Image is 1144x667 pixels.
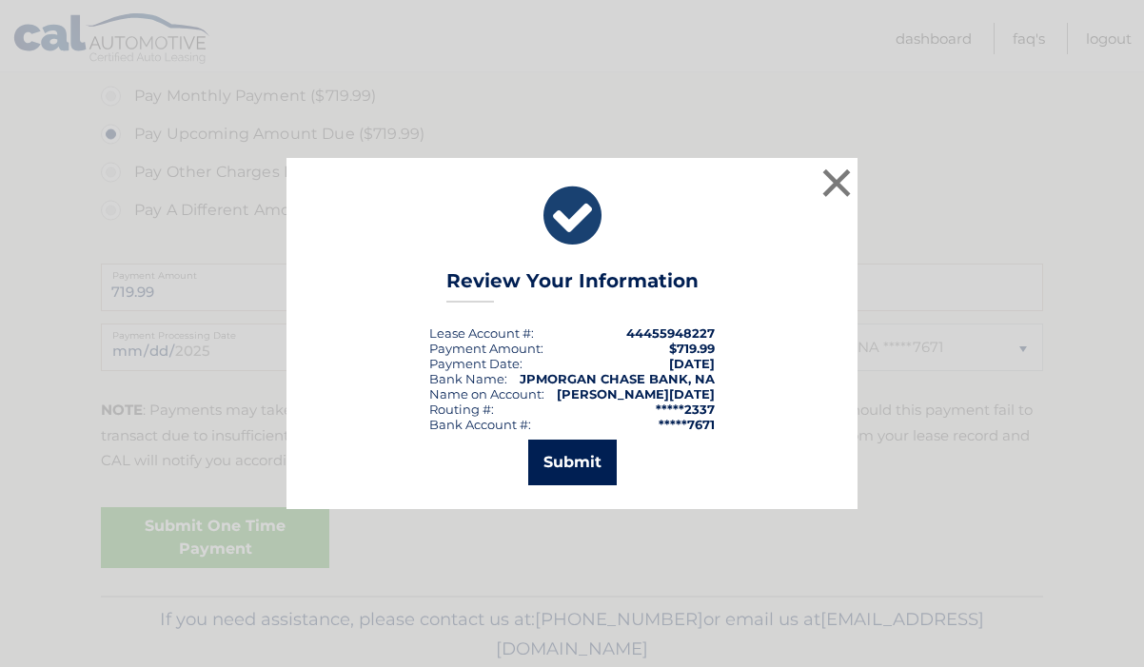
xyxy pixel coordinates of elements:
[446,269,699,303] h3: Review Your Information
[429,356,523,371] div: :
[429,341,543,356] div: Payment Amount:
[818,164,856,202] button: ×
[669,341,715,356] span: $719.99
[429,325,534,341] div: Lease Account #:
[429,386,544,402] div: Name on Account:
[429,371,507,386] div: Bank Name:
[669,356,715,371] span: [DATE]
[528,440,617,485] button: Submit
[557,386,715,402] strong: [PERSON_NAME][DATE]
[626,325,715,341] strong: 44455948227
[520,371,715,386] strong: JPMORGAN CHASE BANK, NA
[429,356,520,371] span: Payment Date
[429,402,494,417] div: Routing #:
[429,417,531,432] div: Bank Account #:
